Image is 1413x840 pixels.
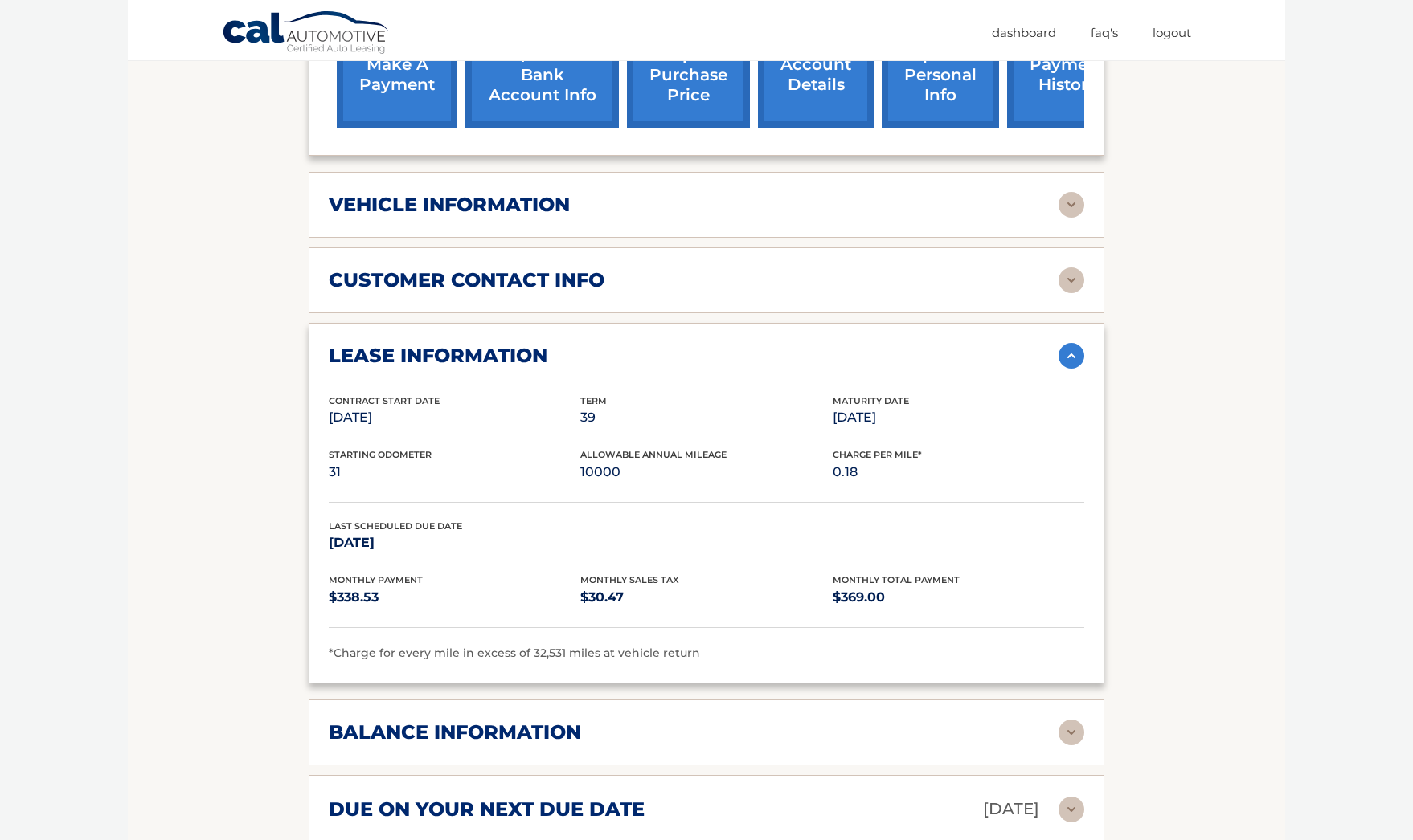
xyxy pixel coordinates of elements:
p: [DATE] [833,406,1084,429]
span: Monthly Payment [329,574,423,585]
h2: customer contact info [329,268,604,292]
a: Add/Remove bank account info [465,22,619,128]
span: Last Scheduled Due Date [329,520,462,532]
p: 0.18 [833,461,1084,483]
span: Maturity Date [833,395,909,406]
p: $30.47 [580,586,832,609]
p: [DATE] [329,406,580,429]
a: FAQ's [1091,19,1118,46]
p: 31 [329,461,580,483]
p: $369.00 [833,586,1084,609]
h2: vehicle information [329,193,570,217]
p: $338.53 [329,586,580,609]
a: Cal Automotive [222,10,391,57]
span: Starting Odometer [329,449,432,460]
span: Monthly Sales Tax [580,574,679,585]
span: Allowable Annual Mileage [580,449,727,460]
p: [DATE] [329,532,580,554]
a: payment history [1007,22,1128,128]
span: *Charge for every mile in excess of 32,531 miles at vehicle return [329,646,700,660]
img: accordion-active.svg [1059,343,1084,369]
span: Term [580,395,607,406]
span: Charge Per Mile* [833,449,922,460]
img: accordion-rest.svg [1059,720,1084,745]
span: Monthly Total Payment [833,574,960,585]
a: account details [758,22,874,128]
a: Dashboard [992,19,1056,46]
a: Logout [1153,19,1191,46]
img: accordion-rest.svg [1059,267,1084,293]
img: accordion-rest.svg [1059,797,1084,822]
a: request purchase price [627,22,750,128]
p: 39 [580,406,832,429]
h2: balance information [329,720,581,744]
h2: due on your next due date [329,797,645,822]
p: 10000 [580,461,832,483]
img: accordion-rest.svg [1059,192,1084,218]
a: update personal info [882,22,999,128]
h2: lease information [329,344,547,368]
a: make a payment [337,22,457,128]
p: [DATE] [983,795,1039,823]
span: Contract Start Date [329,395,440,406]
